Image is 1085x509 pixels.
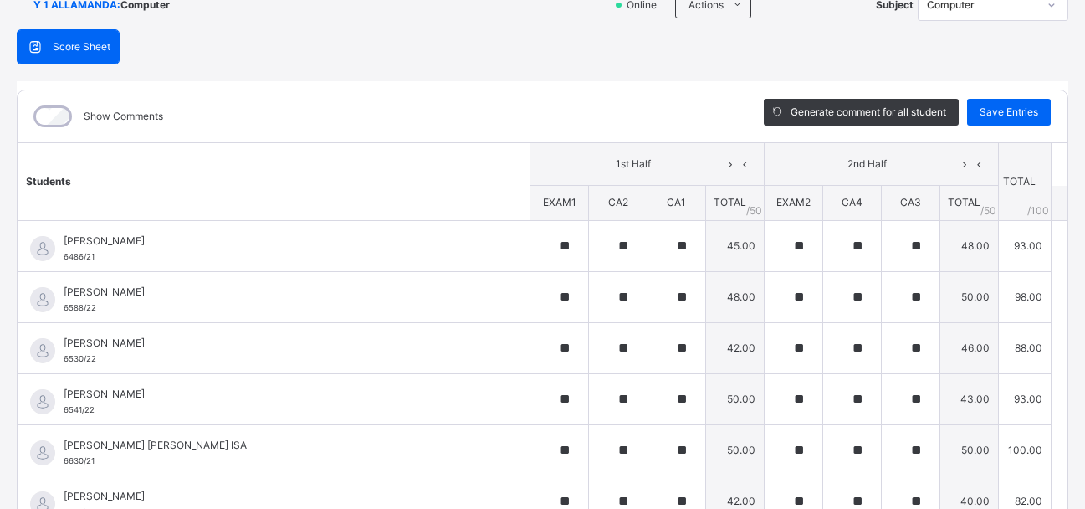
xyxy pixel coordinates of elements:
[64,438,492,453] span: [PERSON_NAME] [PERSON_NAME] ISA
[543,157,723,172] span: 1st Half
[26,175,71,188] span: Students
[30,236,55,261] img: default.svg
[608,196,628,208] span: CA2
[999,143,1052,221] th: TOTAL
[64,387,492,402] span: [PERSON_NAME]
[667,196,686,208] span: CA1
[940,322,999,373] td: 46.00
[30,287,55,312] img: default.svg
[746,203,762,219] span: / 50
[999,322,1052,373] td: 88.00
[999,271,1052,322] td: 98.00
[1027,203,1049,219] span: /100
[940,220,999,271] td: 48.00
[64,336,492,351] span: [PERSON_NAME]
[30,440,55,465] img: default.svg
[791,105,946,120] span: Generate comment for all student
[64,405,95,414] span: 6541/22
[777,157,957,172] span: 2nd Half
[980,203,996,219] span: / 50
[940,271,999,322] td: 50.00
[999,373,1052,424] td: 93.00
[30,389,55,414] img: default.svg
[64,354,96,363] span: 6530/22
[706,271,765,322] td: 48.00
[900,196,921,208] span: CA3
[64,234,492,249] span: [PERSON_NAME]
[706,322,765,373] td: 42.00
[706,373,765,424] td: 50.00
[64,285,492,300] span: [PERSON_NAME]
[84,109,163,124] label: Show Comments
[706,424,765,476] td: 50.00
[64,252,95,261] span: 6486/21
[543,196,576,208] span: EXAM1
[64,489,492,504] span: [PERSON_NAME]
[999,220,1052,271] td: 93.00
[706,220,765,271] td: 45.00
[940,373,999,424] td: 43.00
[940,424,999,476] td: 50.00
[53,39,110,54] span: Score Sheet
[980,105,1038,120] span: Save Entries
[776,196,811,208] span: EXAM2
[999,424,1052,476] td: 100.00
[948,196,980,208] span: TOTAL
[64,303,96,312] span: 6588/22
[64,456,95,465] span: 6630/21
[842,196,862,208] span: CA4
[714,196,746,208] span: TOTAL
[30,338,55,363] img: default.svg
